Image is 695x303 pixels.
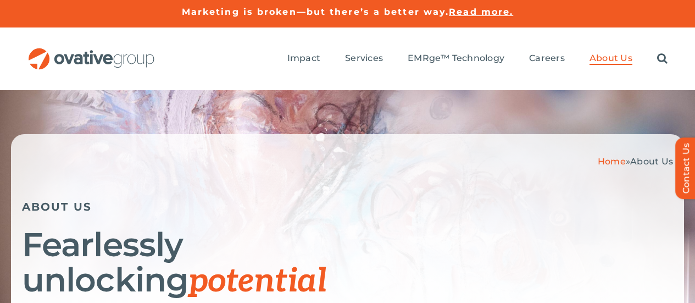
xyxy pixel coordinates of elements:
a: Marketing is broken—but there’s a better way. [182,7,449,17]
span: » [598,156,673,167]
a: Services [345,53,383,65]
span: Careers [529,53,565,64]
nav: Menu [287,41,668,76]
a: Search [657,53,668,65]
a: About Us [590,53,632,65]
span: Services [345,53,383,64]
a: EMRge™ Technology [408,53,504,65]
a: OG_Full_horizontal_RGB [27,47,155,57]
a: Home [598,156,626,167]
span: About Us [630,156,673,167]
span: About Us [590,53,632,64]
h1: Fearlessly unlocking [22,227,673,299]
span: EMRge™ Technology [408,53,504,64]
span: Impact [287,53,320,64]
h5: ABOUT US [22,200,673,213]
a: Impact [287,53,320,65]
a: Read more. [449,7,513,17]
a: Careers [529,53,565,65]
span: potential [188,262,326,301]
